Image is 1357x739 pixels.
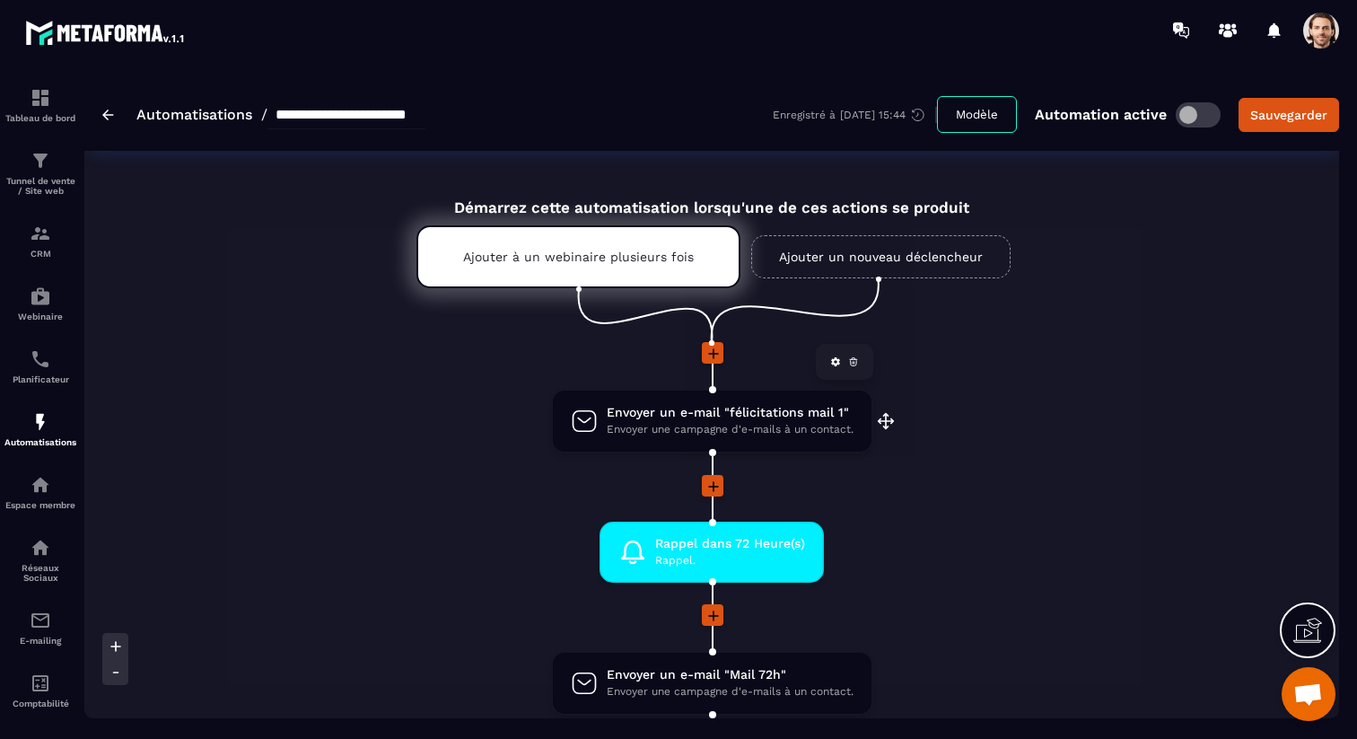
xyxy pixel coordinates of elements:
img: email [30,610,51,631]
a: automationsautomationsEspace membre [4,461,76,523]
p: Tableau de bord [4,113,76,123]
img: logo [25,16,187,48]
a: formationformationCRM [4,209,76,272]
a: automationsautomationsAutomatisations [4,398,76,461]
p: Ajouter à un webinaire plusieurs fois [463,250,694,264]
span: / [261,106,267,123]
img: automations [30,286,51,307]
a: formationformationTunnel de vente / Site web [4,136,76,209]
p: E-mailing [4,636,76,646]
span: Rappel. [655,552,805,569]
a: formationformationTableau de bord [4,74,76,136]
p: Webinaire [4,312,76,321]
span: Envoyer une campagne d'e-mails à un contact. [607,421,854,438]
p: Automatisations [4,437,76,447]
a: social-networksocial-networkRéseaux Sociaux [4,523,76,596]
p: Automation active [1035,106,1167,123]
button: Modèle [937,96,1017,133]
img: automations [30,474,51,496]
p: [DATE] 15:44 [840,109,906,121]
p: Tunnel de vente / Site web [4,176,76,196]
p: Comptabilité [4,699,76,708]
div: Sauvegarder [1250,106,1327,124]
span: Envoyer un e-mail "félicitations mail 1" [607,404,854,421]
a: Ouvrir le chat [1282,667,1335,721]
p: Espace membre [4,500,76,510]
div: Démarrez cette automatisation lorsqu'une de ces actions se produit [372,178,1052,216]
span: Envoyer un e-mail "Mail 72h" [607,666,854,683]
img: accountant [30,673,51,694]
img: formation [30,223,51,244]
p: Réseaux Sociaux [4,563,76,583]
div: Enregistré à [773,107,937,123]
p: CRM [4,249,76,259]
a: Automatisations [136,106,252,123]
img: arrow [102,110,114,120]
img: scheduler [30,348,51,370]
a: accountantaccountantComptabilité [4,659,76,722]
span: Envoyer une campagne d'e-mails à un contact. [607,683,854,700]
button: Sauvegarder [1239,98,1339,132]
a: Ajouter un nouveau déclencheur [751,235,1011,278]
img: formation [30,150,51,172]
a: automationsautomationsWebinaire [4,272,76,335]
p: Planificateur [4,374,76,384]
a: schedulerschedulerPlanificateur [4,335,76,398]
span: Rappel dans 72 Heure(s) [655,535,805,552]
img: formation [30,87,51,109]
img: automations [30,411,51,433]
a: emailemailE-mailing [4,596,76,659]
img: social-network [30,537,51,559]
